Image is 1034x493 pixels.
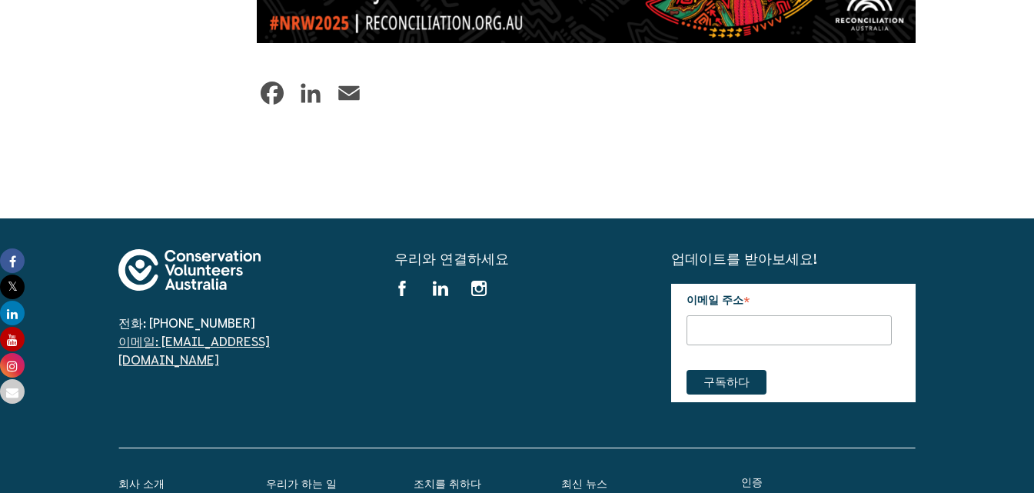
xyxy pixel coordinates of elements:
a: 조치를 취하다 [414,478,481,490]
a: 우리가 하는 일 [266,478,337,490]
a: 전화: [PHONE_NUMBER] [118,316,255,330]
input: 구독하다 [687,370,766,395]
font: 이메일 주소 [687,294,743,306]
font: 인증 [741,476,763,488]
a: 이메일: [EMAIL_ADDRESS][DOMAIN_NAME] [118,335,270,367]
font: 우리와 연결하세요 [394,251,509,267]
font: 업데이트를 받아보세요! [671,251,817,267]
img: logo-footer.svg [118,249,261,291]
a: 회사 소개 [118,478,165,490]
a: 최신 뉴스 [561,478,607,490]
